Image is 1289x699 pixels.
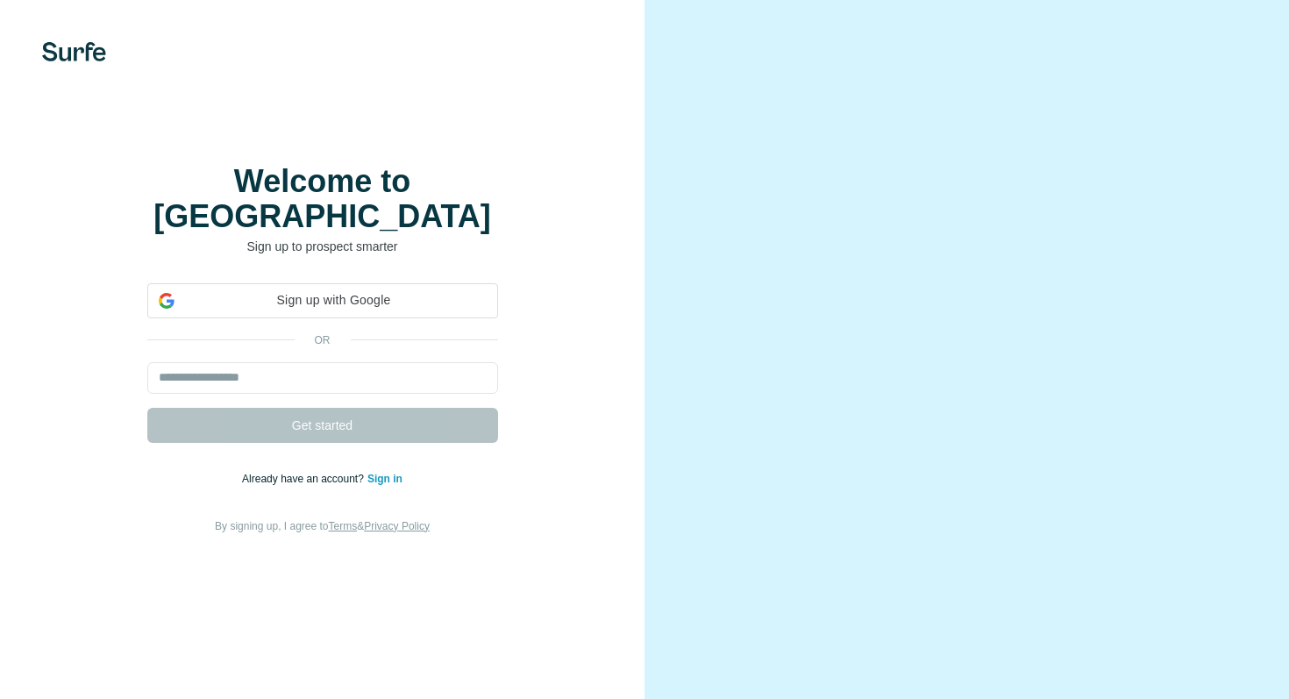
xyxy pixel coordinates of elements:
div: Sign up with Google [147,283,498,318]
a: Terms [329,520,358,532]
img: Surfe's logo [42,42,106,61]
a: Sign in [367,473,402,485]
h1: Welcome to [GEOGRAPHIC_DATA] [147,164,498,234]
span: Already have an account? [242,473,367,485]
span: Sign up with Google [182,291,487,310]
p: or [295,332,351,348]
a: Privacy Policy [364,520,430,532]
span: By signing up, I agree to & [215,520,430,532]
p: Sign up to prospect smarter [147,238,498,255]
